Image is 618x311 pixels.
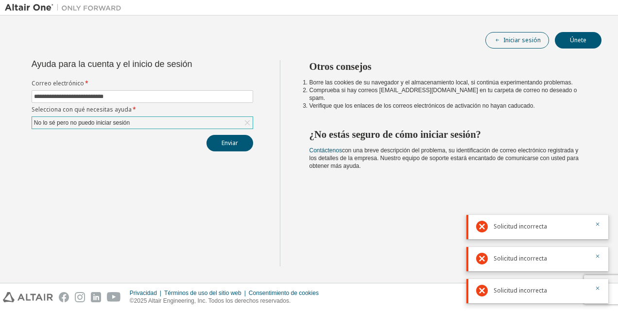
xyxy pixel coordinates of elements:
[130,297,325,305] p: ©
[494,287,547,295] span: Solicitud incorrecta
[555,32,601,49] button: Únete
[134,297,291,304] font: 2025 Altair Engineering, Inc. Todos los derechos reservados.
[32,105,132,114] font: Selecciona con qué necesitas ayuda
[309,60,584,73] h2: Otros consejos
[5,3,126,13] img: Altair Uno
[32,60,209,68] div: Ayuda para la cuenta y el inicio de sesión
[309,147,342,154] a: Contáctenos
[32,117,253,129] div: No lo sé pero no puedo iniciar sesión
[75,292,85,302] img: instagram.svg
[91,292,101,302] img: linkedin.svg
[485,32,549,49] button: Iniciar sesión
[503,36,541,44] font: Iniciar sesión
[309,147,579,169] span: con una breve descripción del problema, su identificación de correo electrónico registrada y los ...
[494,255,547,262] span: Solicitud incorrecta
[309,79,584,86] li: Borre las cookies de su navegador y el almacenamiento local, si continúa experimentando problemas.
[249,289,325,297] div: Consentimiento de cookies
[309,86,584,102] li: Comprueba si hay correos [EMAIL_ADDRESS][DOMAIN_NAME] en tu carpeta de correo no deseado o spam.
[309,102,584,110] li: Verifique que los enlaces de los correos electrónicos de activación no hayan caducado.
[33,117,131,128] div: No lo sé pero no puedo iniciar sesión
[32,79,84,87] font: Correo electrónico
[3,292,53,302] img: altair_logo.svg
[59,292,69,302] img: facebook.svg
[107,292,121,302] img: youtube.svg
[309,128,584,141] h2: ¿No estás seguro de cómo iniciar sesión?
[494,223,547,230] span: Solicitud incorrecta
[206,135,253,151] button: Enviar
[130,289,164,297] div: Privacidad
[164,289,249,297] div: Términos de uso del sitio web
